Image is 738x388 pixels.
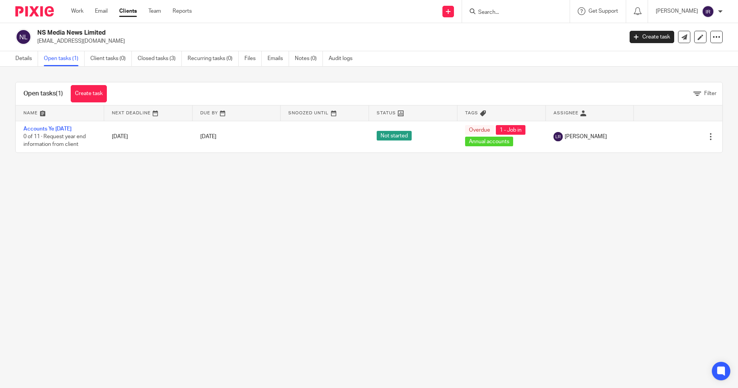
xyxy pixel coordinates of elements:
a: Emails [268,51,289,66]
td: [DATE] [104,121,193,152]
a: Details [15,51,38,66]
a: Accounts Ye [DATE] [23,126,71,132]
a: Client tasks (0) [90,51,132,66]
input: Search [477,9,547,16]
img: svg%3E [15,29,32,45]
span: Overdue [465,125,494,135]
h2: NS Media News Limited [37,29,502,37]
span: Snoozed Until [288,111,329,115]
span: Annual accounts [465,137,513,146]
span: Get Support [588,8,618,14]
a: Open tasks (1) [44,51,85,66]
a: Files [244,51,262,66]
img: Pixie [15,6,54,17]
span: Not started [377,131,412,140]
a: Closed tasks (3) [138,51,182,66]
span: [PERSON_NAME] [565,133,607,140]
p: [EMAIL_ADDRESS][DOMAIN_NAME] [37,37,618,45]
a: Clients [119,7,137,15]
a: Recurring tasks (0) [188,51,239,66]
a: Notes (0) [295,51,323,66]
h1: Open tasks [23,90,63,98]
span: 1 - Job in [496,125,525,135]
span: Filter [704,91,716,96]
a: Email [95,7,108,15]
a: Reports [173,7,192,15]
img: svg%3E [553,132,563,141]
a: Create task [630,31,674,43]
a: Team [148,7,161,15]
span: Tags [465,111,478,115]
span: [DATE] [200,134,216,139]
span: 0 of 11 · Request year end information from client [23,134,86,147]
a: Create task [71,85,107,102]
p: [PERSON_NAME] [656,7,698,15]
img: svg%3E [702,5,714,18]
a: Work [71,7,83,15]
span: Status [377,111,396,115]
span: (1) [56,90,63,97]
a: Audit logs [329,51,358,66]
